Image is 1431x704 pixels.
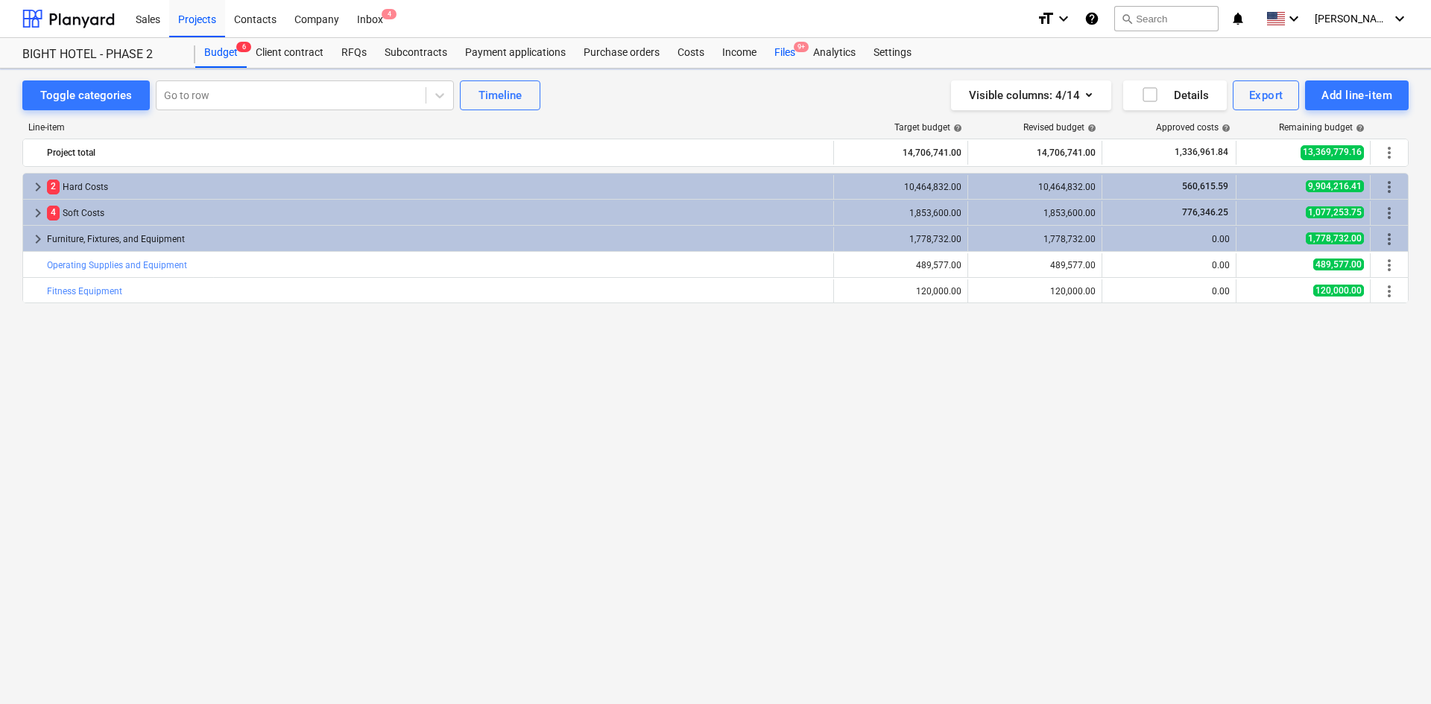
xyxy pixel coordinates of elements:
[974,286,1096,296] div: 120,000.00
[332,38,376,68] a: RFQs
[840,141,961,165] div: 14,706,741.00
[22,80,150,110] button: Toggle categories
[865,38,920,68] a: Settings
[195,38,247,68] div: Budget
[1123,80,1227,110] button: Details
[195,38,247,68] a: Budget6
[1306,206,1364,218] span: 1,077,253.75
[1181,207,1230,218] span: 776,346.25
[974,234,1096,244] div: 1,778,732.00
[950,124,962,133] span: help
[1380,204,1398,222] span: More actions
[47,260,187,270] a: Operating Supplies and Equipment
[1380,230,1398,248] span: More actions
[1380,256,1398,274] span: More actions
[1084,10,1099,28] i: Knowledge base
[765,38,804,68] a: Files9+
[669,38,713,68] a: Costs
[22,47,177,63] div: BIGHT HOTEL - PHASE 2
[1108,260,1230,270] div: 0.00
[794,42,809,52] span: 9+
[376,38,456,68] a: Subcontracts
[840,208,961,218] div: 1,853,600.00
[840,182,961,192] div: 10,464,832.00
[47,227,827,251] div: Furniture, Fixtures, and Equipment
[47,175,827,199] div: Hard Costs
[1219,124,1231,133] span: help
[1181,181,1230,191] span: 560,615.59
[840,234,961,244] div: 1,778,732.00
[1114,6,1219,31] button: Search
[1313,285,1364,296] span: 120,000.00
[40,86,132,105] div: Toggle categories
[1306,180,1364,192] span: 9,904,216.41
[478,86,522,105] div: Timeline
[1313,259,1364,270] span: 489,577.00
[1037,10,1055,28] i: format_size
[1231,10,1245,28] i: notifications
[1023,122,1096,133] div: Revised budget
[974,141,1096,165] div: 14,706,741.00
[765,38,804,68] div: Files
[713,38,765,68] a: Income
[29,204,47,222] span: keyboard_arrow_right
[1249,86,1283,105] div: Export
[1279,122,1365,133] div: Remaining budget
[804,38,865,68] a: Analytics
[1108,286,1230,296] div: 0.00
[1173,146,1230,159] span: 1,336,961.84
[1141,86,1209,105] div: Details
[951,80,1111,110] button: Visible columns:4/14
[1315,13,1389,25] span: [PERSON_NAME]
[1321,86,1392,105] div: Add line-item
[1380,144,1398,162] span: More actions
[974,208,1096,218] div: 1,853,600.00
[47,286,122,296] a: Fitness Equipment
[1353,124,1365,133] span: help
[1380,178,1398,196] span: More actions
[382,9,397,19] span: 4
[1301,145,1364,159] span: 13,369,779.16
[247,38,332,68] a: Client contract
[22,122,835,133] div: Line-item
[840,286,961,296] div: 120,000.00
[969,86,1093,105] div: Visible columns : 4/14
[1380,282,1398,300] span: More actions
[47,201,827,225] div: Soft Costs
[1285,10,1303,28] i: keyboard_arrow_down
[460,80,540,110] button: Timeline
[1156,122,1231,133] div: Approved costs
[1108,234,1230,244] div: 0.00
[47,206,60,220] span: 4
[974,182,1096,192] div: 10,464,832.00
[1233,80,1300,110] button: Export
[47,141,827,165] div: Project total
[1055,10,1073,28] i: keyboard_arrow_down
[1305,80,1409,110] button: Add line-item
[29,230,47,248] span: keyboard_arrow_right
[840,260,961,270] div: 489,577.00
[236,42,251,52] span: 6
[974,260,1096,270] div: 489,577.00
[894,122,962,133] div: Target budget
[1391,10,1409,28] i: keyboard_arrow_down
[29,178,47,196] span: keyboard_arrow_right
[575,38,669,68] a: Purchase orders
[456,38,575,68] a: Payment applications
[1306,232,1364,244] span: 1,778,732.00
[47,180,60,194] span: 2
[1121,13,1133,25] span: search
[1084,124,1096,133] span: help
